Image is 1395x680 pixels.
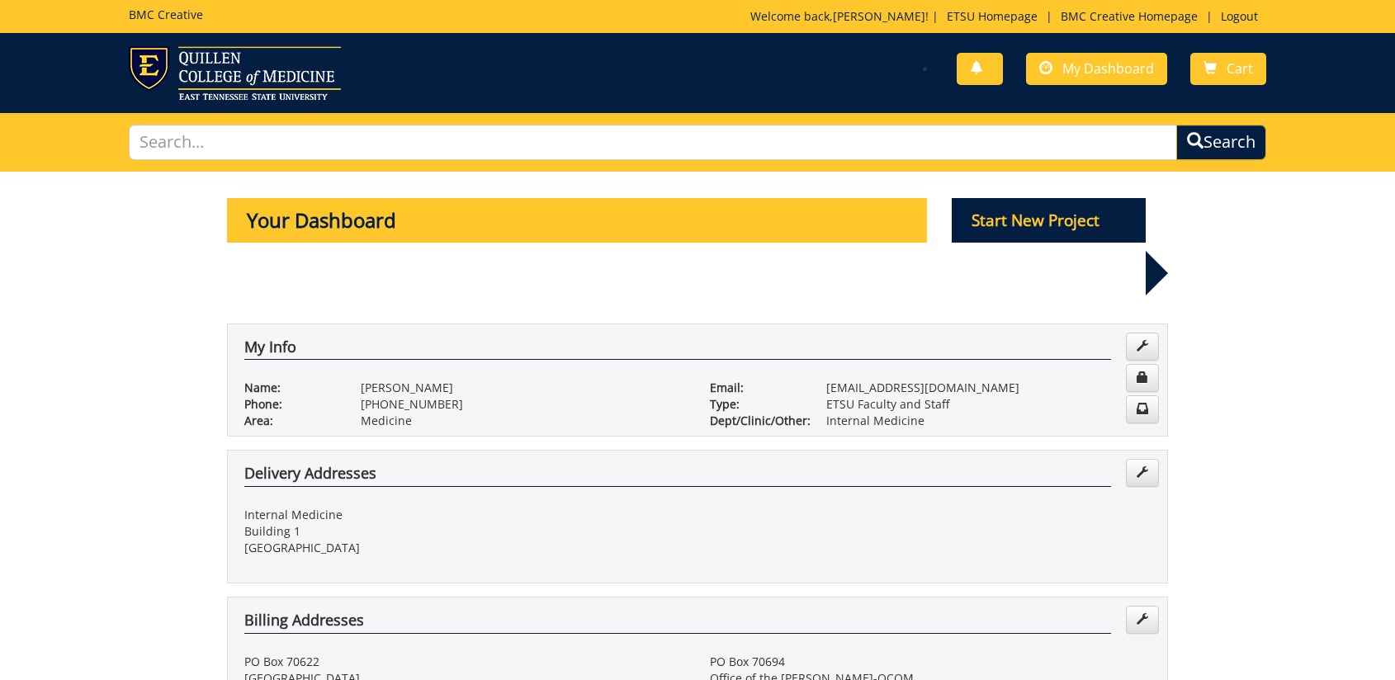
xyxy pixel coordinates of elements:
a: Edit Info [1126,333,1159,361]
a: Change Password [1126,364,1159,392]
p: Building 1 [244,523,685,540]
p: Internal Medicine [244,507,685,523]
p: [PHONE_NUMBER] [361,396,685,413]
h4: Delivery Addresses [244,465,1111,487]
p: Medicine [361,413,685,429]
h4: Billing Addresses [244,612,1111,634]
p: PO Box 70622 [244,654,685,670]
p: Welcome back, ! | | | [750,8,1266,25]
img: ETSU logo [129,46,341,100]
p: Email: [710,380,802,396]
a: Logout [1213,8,1266,24]
p: Name: [244,380,336,396]
p: Type: [710,396,802,413]
p: Start New Project [952,198,1147,243]
a: BMC Creative Homepage [1052,8,1206,24]
input: Search... [129,125,1177,160]
p: Dept/Clinic/Other: [710,413,802,429]
span: My Dashboard [1062,59,1154,78]
h4: My Info [244,339,1111,361]
p: Phone: [244,396,336,413]
p: Your Dashboard [227,198,927,243]
h5: BMC Creative [129,8,203,21]
a: Start New Project [952,214,1147,229]
p: [GEOGRAPHIC_DATA] [244,540,685,556]
p: ETSU Faculty and Staff [826,396,1151,413]
p: [PERSON_NAME] [361,380,685,396]
a: My Dashboard [1026,53,1167,85]
p: Internal Medicine [826,413,1151,429]
a: Change Communication Preferences [1126,395,1159,423]
button: Search [1176,125,1266,160]
a: [PERSON_NAME] [833,8,925,24]
a: ETSU Homepage [939,8,1046,24]
a: Edit Addresses [1126,459,1159,487]
p: [EMAIL_ADDRESS][DOMAIN_NAME] [826,380,1151,396]
p: PO Box 70694 [710,654,1151,670]
a: Cart [1190,53,1266,85]
span: Cart [1227,59,1253,78]
a: Edit Addresses [1126,606,1159,634]
p: Area: [244,413,336,429]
